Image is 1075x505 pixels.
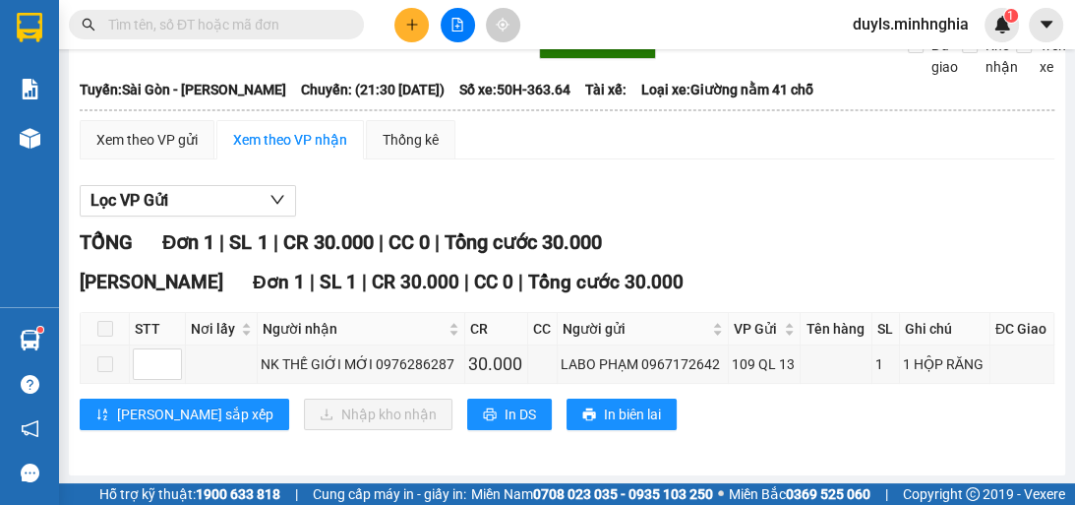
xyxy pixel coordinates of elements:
[162,230,214,254] span: Đơn 1
[388,230,429,254] span: CC 0
[20,128,40,149] img: warehouse-icon
[528,313,558,346] th: CC
[282,230,373,254] span: CR 30.000
[978,34,1026,78] span: Kho nhận
[732,353,797,375] div: 109 QL 13
[320,271,357,293] span: SL 1
[219,230,224,254] span: |
[582,408,596,423] span: printer
[21,375,39,394] span: question-circle
[82,18,95,32] span: search
[1029,8,1063,42] button: caret-down
[1032,34,1074,78] span: Trên xe
[99,483,280,505] span: Hỗ trợ kỹ thuật:
[718,490,724,498] span: ⚪️
[468,350,524,378] div: 30.000
[505,404,536,425] span: In DS
[966,487,980,501] span: copyright
[21,419,39,438] span: notification
[229,230,268,254] span: SL 1
[80,185,296,217] button: Lọc VP Gửi
[903,353,986,375] div: 1 HỘP RĂNG
[80,399,289,430] button: sort-ascending[PERSON_NAME] sắp xếp
[872,313,900,346] th: SL
[786,486,870,502] strong: 0369 525 060
[729,346,801,384] td: 109 QL 13
[486,8,520,42] button: aim
[641,79,813,100] span: Loại xe: Giường nằm 41 chỗ
[444,230,601,254] span: Tổng cước 30.000
[801,313,871,346] th: Tên hàng
[467,399,552,430] button: printerIn DS
[900,313,990,346] th: Ghi chú
[310,271,315,293] span: |
[465,313,528,346] th: CR
[441,8,475,42] button: file-add
[885,483,888,505] span: |
[304,399,452,430] button: downloadNhập kho nhận
[233,129,347,151] div: Xem theo VP nhận
[471,483,713,505] span: Miền Nam
[362,271,367,293] span: |
[191,318,237,340] span: Nơi lấy
[990,313,1054,346] th: ĐC Giao
[464,271,469,293] span: |
[604,404,661,425] span: In biên lai
[263,318,445,340] span: Người nhận
[1007,9,1014,23] span: 1
[378,230,383,254] span: |
[20,330,40,350] img: warehouse-icon
[483,408,497,423] span: printer
[80,230,133,254] span: TỔNG
[875,353,896,375] div: 1
[117,404,273,425] span: [PERSON_NAME] sắp xếp
[80,82,286,97] b: Tuyến: Sài Gòn - [PERSON_NAME]
[90,188,168,213] span: Lọc VP Gửi
[729,483,870,505] span: Miền Bắc
[528,271,684,293] span: Tổng cước 30.000
[734,318,780,340] span: VP Gửi
[80,271,223,293] span: [PERSON_NAME]
[405,18,419,32] span: plus
[585,79,627,100] span: Tài xế:
[295,483,298,505] span: |
[313,483,466,505] span: Cung cấp máy in - giấy in:
[21,464,39,482] span: message
[20,79,40,99] img: solution-icon
[37,327,43,333] sup: 1
[496,18,509,32] span: aim
[301,79,445,100] span: Chuyến: (21:30 [DATE])
[450,18,464,32] span: file-add
[567,399,677,430] button: printerIn biên lai
[272,230,277,254] span: |
[533,486,713,502] strong: 0708 023 035 - 0935 103 250
[196,486,280,502] strong: 1900 633 818
[474,271,513,293] span: CC 0
[372,271,459,293] span: CR 30.000
[17,13,42,42] img: logo-vxr
[394,8,429,42] button: plus
[95,408,109,423] span: sort-ascending
[261,353,461,375] div: NK THẾ GIỚI MỚI 0976286287
[563,318,708,340] span: Người gửi
[518,271,523,293] span: |
[434,230,439,254] span: |
[96,129,198,151] div: Xem theo VP gửi
[561,353,725,375] div: LABO PHẠM 0967172642
[837,12,985,36] span: duyls.minhnghia
[459,79,570,100] span: Số xe: 50H-363.64
[253,271,305,293] span: Đơn 1
[383,129,439,151] div: Thống kê
[1038,16,1055,33] span: caret-down
[130,313,186,346] th: STT
[1004,9,1018,23] sup: 1
[108,14,340,35] input: Tìm tên, số ĐT hoặc mã đơn
[269,192,285,208] span: down
[924,34,966,78] span: Đã giao
[993,16,1011,33] img: icon-new-feature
